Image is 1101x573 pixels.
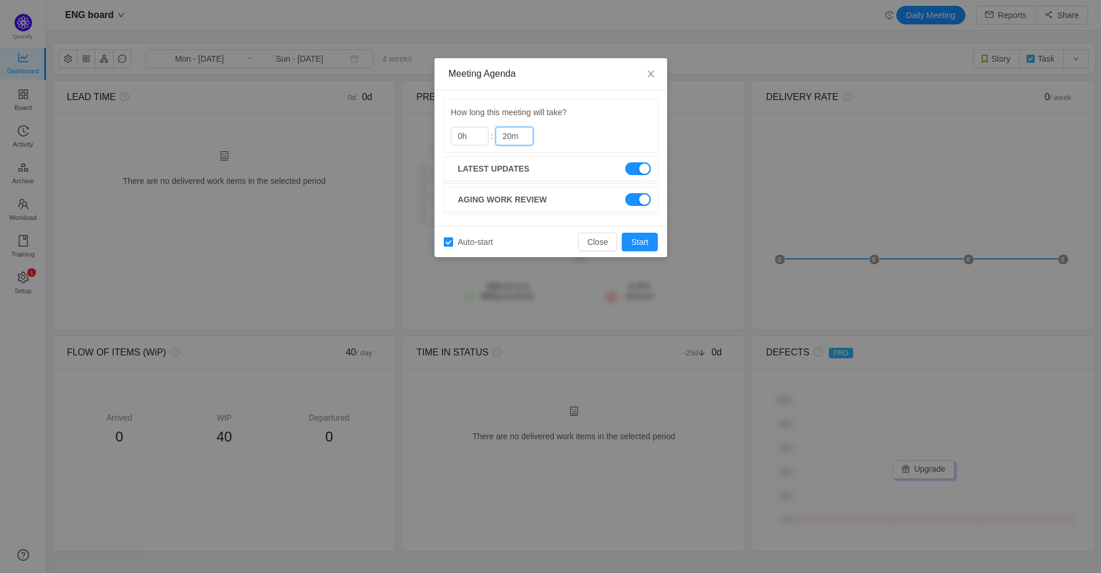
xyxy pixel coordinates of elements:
[451,106,651,119] p: How long this meeting will take?
[622,233,658,251] button: Start
[491,131,493,141] span: :
[458,163,529,175] span: Latest updates
[453,237,498,247] span: Auto-start
[448,67,653,80] div: Meeting Agenda
[635,58,667,91] button: Close
[646,69,655,79] i: icon: close
[458,194,547,206] span: Aging work review
[578,233,617,251] button: Close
